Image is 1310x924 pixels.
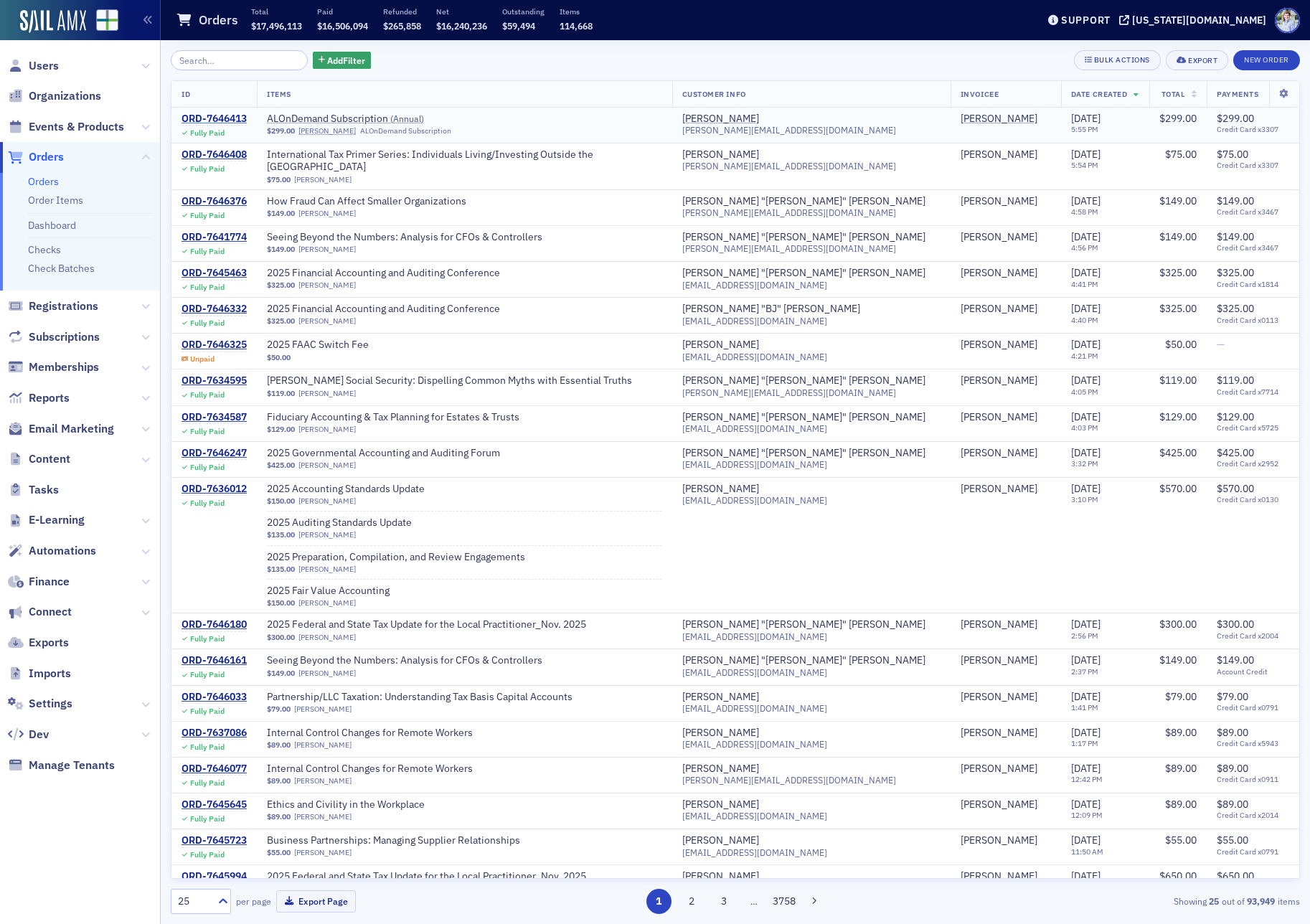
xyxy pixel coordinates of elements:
span: 2025 FAAC Switch Fee [267,339,448,352]
a: [PERSON_NAME] [961,798,1037,811]
span: Credit Card x3307 [1217,125,1289,134]
div: [PERSON_NAME] "[PERSON_NAME]" [PERSON_NAME] [682,231,925,244]
a: [PERSON_NAME] [961,447,1037,460]
a: Ethics and Civility in the Workplace [267,798,448,811]
a: [PERSON_NAME] "BJ" [PERSON_NAME] [682,303,860,316]
a: New Order [1233,52,1300,65]
div: [PERSON_NAME] [961,763,1037,775]
a: [PERSON_NAME] [298,209,356,218]
a: 2025 Fair Value Accounting [267,585,448,598]
img: SailAMX [96,9,118,32]
div: [PERSON_NAME] [961,870,1037,883]
a: ORD-7645463 [182,267,247,280]
a: ORD-7645645 [182,798,247,811]
span: Memberships [29,359,99,375]
span: ID [182,89,190,99]
span: $149.00 [1159,194,1197,207]
span: Connect [29,604,72,620]
span: Customer Info [682,89,746,99]
a: 2025 Federal and State Tax Update for the Local Practitioner_Nov. 2025 [267,870,586,883]
a: Content [8,451,70,467]
span: How Fraud Can Affect Smaller Organizations [267,195,466,208]
a: [PERSON_NAME] [294,740,352,750]
a: [PERSON_NAME] "[PERSON_NAME]" [PERSON_NAME] [682,447,925,460]
div: Fully Paid [190,164,225,174]
a: Tasks [8,482,59,498]
a: ORD-7646077 [182,763,247,775]
a: [PERSON_NAME] [682,483,759,496]
span: Items [267,89,291,99]
a: 2025 Federal and State Tax Update for the Local Practitioner_Nov. 2025 [267,618,586,631]
span: Automations [29,543,96,559]
div: ORD-7646408 [182,148,247,161]
button: New Order [1233,50,1300,70]
a: 2025 Accounting Standards Update [267,483,448,496]
a: Business Partnerships: Managing Supplier Relationships [267,834,520,847]
a: [PERSON_NAME] [298,633,356,642]
div: [PERSON_NAME] [961,374,1037,387]
span: [PERSON_NAME][EMAIL_ADDRESS][DOMAIN_NAME] [682,207,896,218]
a: Subscriptions [8,329,100,345]
a: ORD-7634595 [182,374,247,387]
a: Imports [8,666,71,682]
span: Date Created [1071,89,1127,99]
a: [PERSON_NAME] [682,798,759,811]
a: Memberships [8,359,99,375]
a: Finance [8,574,70,590]
time: 5:55 PM [1071,124,1098,134]
a: [PERSON_NAME] "[PERSON_NAME]" [PERSON_NAME] [682,618,925,631]
a: ORD-7646413 [182,113,247,126]
p: Total [251,6,302,16]
span: Cheryl Galtney [961,148,1051,161]
a: [PERSON_NAME] [294,704,352,714]
span: [DATE] [1071,112,1101,125]
a: [PERSON_NAME] [961,267,1037,280]
div: [PERSON_NAME] [961,339,1037,352]
a: [PERSON_NAME] [682,339,759,352]
button: AddFilter [313,52,372,70]
span: Profile [1275,8,1300,33]
a: Manage Tenants [8,758,115,773]
span: 2025 Financial Accounting and Auditing Conference [267,303,500,316]
a: [PERSON_NAME] [298,598,356,608]
a: 2025 Auditing Standards Update [267,517,448,529]
span: Email Marketing [29,421,114,437]
a: [PERSON_NAME] [961,483,1037,496]
span: $75.00 [1165,148,1197,161]
div: ORD-7645994 [182,870,247,883]
a: [PERSON_NAME] [298,669,356,678]
span: Dev [29,727,49,742]
a: Dev [8,727,49,742]
div: [PERSON_NAME] [961,411,1037,424]
button: Export Page [276,890,356,913]
button: Bulk Actions [1074,50,1161,70]
span: Content [29,451,70,467]
p: Items [560,6,593,16]
a: ORD-7641774 [182,231,247,244]
div: ORD-7636012 [182,483,247,496]
div: [PERSON_NAME] [682,834,759,847]
div: Support [1061,14,1111,27]
a: Settings [8,696,72,712]
span: Events & Products [29,119,124,135]
a: [PERSON_NAME] "[PERSON_NAME]" [PERSON_NAME] [682,267,925,280]
input: Search… [171,50,308,70]
a: [PERSON_NAME] [961,727,1037,740]
div: ALOnDemand Subscription [360,126,451,136]
span: Credit Card x3307 [1217,161,1289,170]
div: ORD-7637086 [182,727,247,740]
div: [PERSON_NAME] [682,763,759,775]
a: [PERSON_NAME] Social Security: Dispelling Common Myths with Essential Truths [267,374,632,387]
div: [PERSON_NAME] "[PERSON_NAME]" [PERSON_NAME] [682,411,925,424]
a: [PERSON_NAME] [682,148,759,161]
span: Reports [29,390,70,406]
span: $149.00 [1217,230,1254,243]
a: Orders [28,175,59,188]
a: ORD-7646325 [182,339,247,352]
span: $149.00 [1159,230,1197,243]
